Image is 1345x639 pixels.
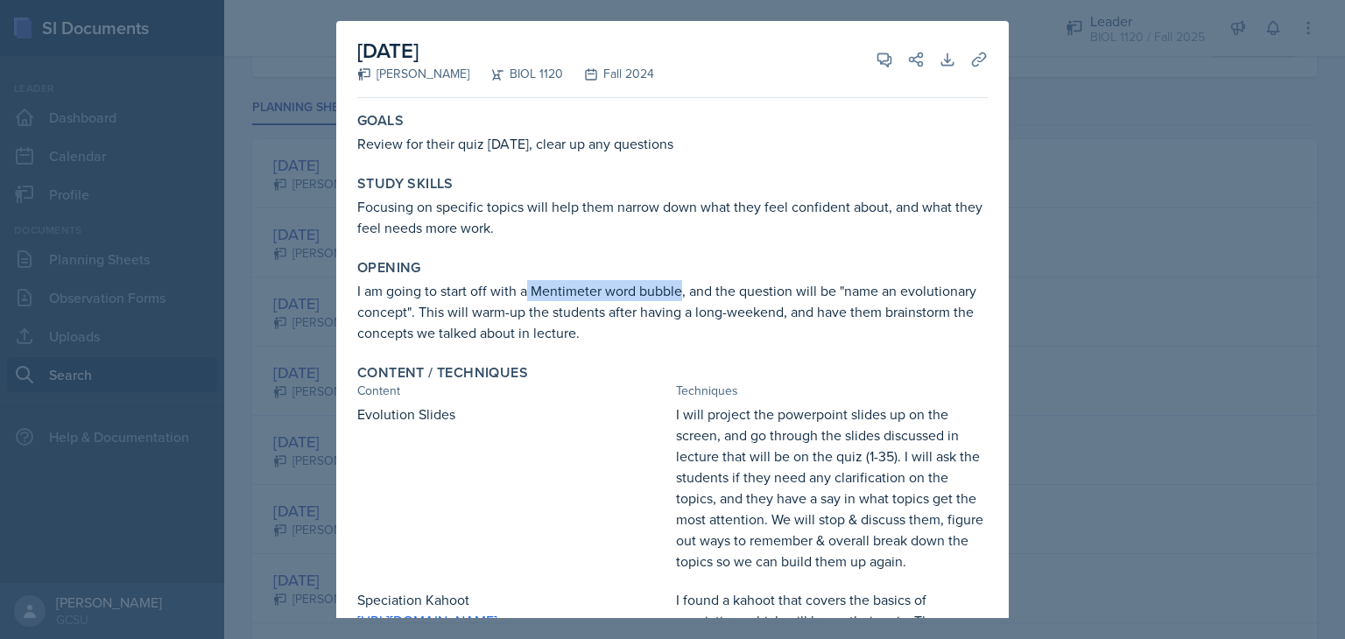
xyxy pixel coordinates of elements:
label: Study Skills [357,175,454,193]
div: Fall 2024 [563,65,654,83]
div: Content [357,382,669,400]
div: BIOL 1120 [469,65,563,83]
label: Goals [357,112,404,130]
h2: [DATE] [357,35,654,67]
label: Content / Techniques [357,364,528,382]
p: Speciation Kahoot [357,589,669,610]
label: Opening [357,259,421,277]
p: Evolution Slides [357,404,669,425]
div: Techniques [676,382,988,400]
a: [URL][DOMAIN_NAME] [357,611,497,630]
p: Focusing on specific topics will help them narrow down what they feel confident about, and what t... [357,196,988,238]
div: [PERSON_NAME] [357,65,469,83]
p: I am going to start off with a Mentimeter word bubble, and the question will be "name an evolutio... [357,280,988,343]
p: Review for their quiz [DATE], clear up any questions [357,133,988,154]
p: I will project the powerpoint slides up on the screen, and go through the slides discussed in lec... [676,404,988,572]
